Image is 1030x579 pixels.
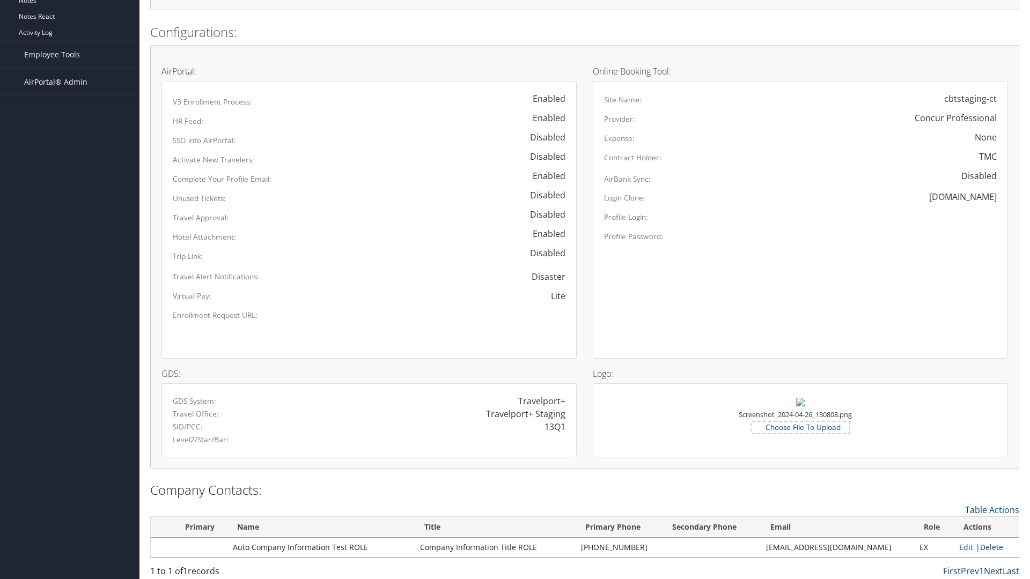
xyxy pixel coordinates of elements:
[173,271,259,282] label: Travel Alert Notifications:
[522,112,565,124] div: Enabled
[915,112,997,124] div: Concur Professional
[183,565,188,577] span: 1
[173,517,228,538] th: Primary
[914,517,954,538] th: Role
[604,174,651,184] label: AirBank Sync:
[519,247,565,259] div: Disabled
[545,420,565,433] div: 13Q1
[593,369,1008,378] h4: Logo:
[415,538,576,557] td: Company Information Title ROLE
[739,410,852,430] small: Screenshot_2024-04-26_130808.png
[150,23,1019,41] h2: Configurations:
[914,538,954,557] td: EX
[173,193,226,204] label: Unused Tickets:
[761,517,914,538] th: Email
[954,538,1019,557] td: |
[984,565,1003,577] a: Next
[519,150,565,163] div: Disabled
[604,114,635,124] label: Provider:
[173,291,211,301] label: Virtual Pay:
[576,517,663,538] th: Primary Phone
[943,565,961,577] a: First
[604,212,648,222] label: Profile Login:
[173,396,216,406] label: GDS System:
[663,517,761,538] th: Secondary Phone
[521,265,565,288] span: Disaster
[604,133,635,144] label: Expense:
[522,227,565,240] div: Enabled
[150,481,1019,499] h2: Company Contacts:
[576,538,663,557] td: [PHONE_NUMBER]
[173,174,271,184] label: Complete Your Profile Email:
[761,538,914,557] td: [EMAIL_ADDRESS][DOMAIN_NAME]
[173,116,203,127] label: HR Feed:
[227,517,415,538] th: Name
[173,251,203,262] label: Trip Link:
[604,192,645,203] label: Login Clone:
[975,131,997,144] div: None
[604,152,661,163] label: Contract Holder:
[979,150,997,163] div: TMC
[161,369,577,378] h4: GDS:
[173,135,236,146] label: SSO into AirPortal:
[227,538,415,557] td: Auto Company Information Test ROLE
[929,190,997,203] div: [DOMAIN_NAME]
[519,189,565,202] div: Disabled
[1003,565,1019,577] a: Last
[959,542,973,552] a: Edit
[951,169,997,182] div: Disabled
[980,542,1003,552] a: Delete
[173,212,229,223] label: Travel Approval:
[24,69,87,95] span: AirPortal® Admin
[173,409,219,419] label: Travel Office:
[979,565,984,577] a: 1
[173,421,203,432] label: SID/PCC:
[604,231,663,242] label: Profile Password:
[518,395,565,407] div: Travelport+
[173,434,229,445] label: Level2/Star/Bar:
[796,398,805,406] img: Screenshot_2024-04-26_130808.png
[593,67,1008,76] h4: Online Booking Tool:
[604,94,642,105] label: Site Name:
[415,517,576,538] th: Title
[161,67,577,76] h4: AirPortal:
[486,407,565,420] div: Travelport+ Staging
[965,504,1019,516] a: Table Actions
[954,517,1019,538] th: Actions
[173,96,252,107] label: V3 Enrollment Process:
[752,422,849,433] label: Choose File To Upload
[944,92,997,105] div: cbtstaging-ct
[173,310,257,321] label: Enrollment Request URL:
[519,208,565,221] div: Disabled
[961,565,979,577] a: Prev
[24,41,80,68] span: Employee Tools
[173,154,254,165] label: Activate New Travelers:
[551,289,565,302] div: Lite
[522,169,565,182] div: Enabled
[522,92,565,105] div: Enabled
[173,232,236,242] label: Hotel Attachment:
[519,131,565,144] div: Disabled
